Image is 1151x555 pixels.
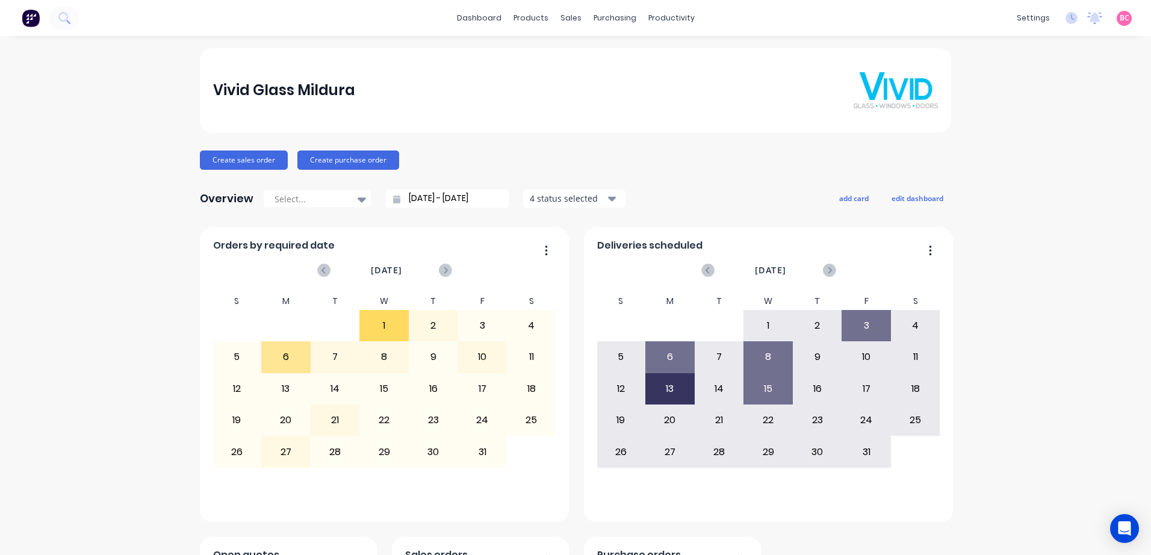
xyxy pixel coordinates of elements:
[507,293,556,310] div: S
[646,342,694,372] div: 6
[892,311,940,341] div: 4
[744,311,792,341] div: 1
[360,374,408,404] div: 15
[458,374,506,404] div: 17
[842,311,890,341] div: 3
[262,374,310,404] div: 13
[842,374,890,404] div: 17
[597,374,645,404] div: 12
[213,238,335,253] span: Orders by required date
[793,374,842,404] div: 16
[507,311,556,341] div: 4
[530,192,606,205] div: 4 status selected
[360,405,408,435] div: 22
[744,436,792,467] div: 29
[588,9,642,27] div: purchasing
[311,342,359,372] div: 7
[507,342,556,372] div: 11
[213,436,261,467] div: 26
[597,436,645,467] div: 26
[371,264,402,277] span: [DATE]
[645,293,695,310] div: M
[842,405,890,435] div: 24
[523,190,625,208] button: 4 status selected
[695,374,743,404] div: 14
[744,405,792,435] div: 22
[458,405,506,435] div: 24
[892,342,940,372] div: 11
[262,405,310,435] div: 20
[311,293,360,310] div: T
[451,9,507,27] a: dashboard
[842,342,890,372] div: 10
[695,405,743,435] div: 21
[360,311,408,341] div: 1
[507,405,556,435] div: 25
[793,293,842,310] div: T
[884,190,951,206] button: edit dashboard
[695,293,744,310] div: T
[311,405,359,435] div: 21
[22,9,40,27] img: Factory
[409,311,458,341] div: 2
[213,374,261,404] div: 12
[409,374,458,404] div: 16
[597,342,645,372] div: 5
[458,293,507,310] div: F
[359,293,409,310] div: W
[1011,9,1056,27] div: settings
[409,405,458,435] div: 23
[646,436,694,467] div: 27
[213,78,355,102] div: Vivid Glass Mildura
[297,150,399,170] button: Create purchase order
[793,405,842,435] div: 23
[200,150,288,170] button: Create sales order
[507,9,554,27] div: products
[891,293,940,310] div: S
[1120,13,1129,23] span: BC
[842,436,890,467] div: 31
[200,187,253,211] div: Overview
[409,293,458,310] div: T
[213,293,262,310] div: S
[695,436,743,467] div: 28
[311,374,359,404] div: 14
[793,342,842,372] div: 9
[892,374,940,404] div: 18
[213,342,261,372] div: 5
[360,436,408,467] div: 29
[458,342,506,372] div: 10
[597,293,646,310] div: S
[831,190,876,206] button: add card
[642,9,701,27] div: productivity
[554,9,588,27] div: sales
[507,374,556,404] div: 18
[1110,514,1139,543] div: Open Intercom Messenger
[458,436,506,467] div: 31
[793,311,842,341] div: 2
[695,342,743,372] div: 7
[597,405,645,435] div: 19
[744,342,792,372] div: 8
[854,72,938,108] img: Vivid Glass Mildura
[842,293,891,310] div: F
[892,405,940,435] div: 25
[409,436,458,467] div: 30
[743,293,793,310] div: W
[262,342,310,372] div: 6
[755,264,786,277] span: [DATE]
[744,374,792,404] div: 15
[213,405,261,435] div: 19
[597,238,703,253] span: Deliveries scheduled
[793,436,842,467] div: 30
[646,405,694,435] div: 20
[458,311,506,341] div: 3
[409,342,458,372] div: 9
[311,436,359,467] div: 28
[262,436,310,467] div: 27
[646,374,694,404] div: 13
[261,293,311,310] div: M
[360,342,408,372] div: 8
